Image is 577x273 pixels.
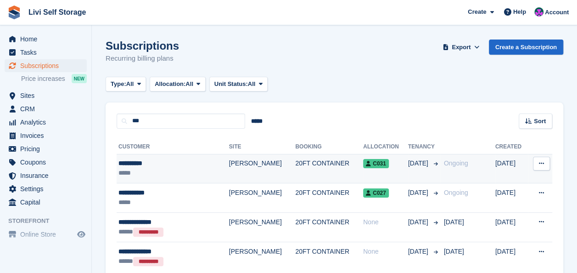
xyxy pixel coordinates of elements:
[20,116,75,129] span: Analytics
[5,102,87,115] a: menu
[229,183,296,213] td: [PERSON_NAME]
[20,129,75,142] span: Invoices
[5,228,87,241] a: menu
[495,242,528,272] td: [DATE]
[20,59,75,72] span: Subscriptions
[20,196,75,209] span: Capital
[20,156,75,169] span: Coupons
[495,212,528,242] td: [DATE]
[20,182,75,195] span: Settings
[5,169,87,182] a: menu
[444,159,468,167] span: Ongoing
[534,117,546,126] span: Sort
[408,140,440,154] th: Tenancy
[363,188,389,198] span: C027
[25,5,90,20] a: Livi Self Storage
[76,229,87,240] a: Preview store
[5,33,87,45] a: menu
[295,212,363,242] td: 20FT CONTAINER
[5,196,87,209] a: menu
[20,46,75,59] span: Tasks
[495,140,528,154] th: Created
[5,89,87,102] a: menu
[295,154,363,183] td: 20FT CONTAINER
[363,159,389,168] span: C031
[495,183,528,213] td: [DATE]
[363,217,408,227] div: None
[20,89,75,102] span: Sites
[452,43,471,52] span: Export
[185,80,193,89] span: All
[106,77,146,92] button: Type: All
[408,188,430,198] span: [DATE]
[513,7,526,17] span: Help
[5,46,87,59] a: menu
[534,7,543,17] img: Graham Cameron
[5,156,87,169] a: menu
[5,59,87,72] a: menu
[106,53,179,64] p: Recurring billing plans
[5,182,87,195] a: menu
[20,169,75,182] span: Insurance
[155,80,185,89] span: Allocation:
[229,154,296,183] td: [PERSON_NAME]
[126,80,134,89] span: All
[5,142,87,155] a: menu
[21,74,87,84] a: Price increases NEW
[150,77,206,92] button: Allocation: All
[444,218,464,226] span: [DATE]
[545,8,569,17] span: Account
[20,33,75,45] span: Home
[117,140,229,154] th: Customer
[229,242,296,272] td: [PERSON_NAME]
[248,80,256,89] span: All
[363,247,408,256] div: None
[295,140,363,154] th: Booking
[21,74,65,83] span: Price increases
[72,74,87,83] div: NEW
[495,154,528,183] td: [DATE]
[7,6,21,19] img: stora-icon-8386f47178a22dfd0bd8f6a31ec36ba5ce8667c1dd55bd0f319d3a0aa187defe.svg
[408,247,430,256] span: [DATE]
[489,40,563,55] a: Create a Subscription
[295,183,363,213] td: 20FT CONTAINER
[20,102,75,115] span: CRM
[106,40,179,52] h1: Subscriptions
[214,80,248,89] span: Unit Status:
[408,217,430,227] span: [DATE]
[8,216,91,226] span: Storefront
[20,142,75,155] span: Pricing
[20,228,75,241] span: Online Store
[468,7,486,17] span: Create
[444,248,464,255] span: [DATE]
[441,40,482,55] button: Export
[295,242,363,272] td: 20FT CONTAINER
[444,189,468,196] span: Ongoing
[209,77,268,92] button: Unit Status: All
[5,116,87,129] a: menu
[229,212,296,242] td: [PERSON_NAME]
[111,80,126,89] span: Type:
[229,140,296,154] th: Site
[5,129,87,142] a: menu
[363,140,408,154] th: Allocation
[408,159,430,168] span: [DATE]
